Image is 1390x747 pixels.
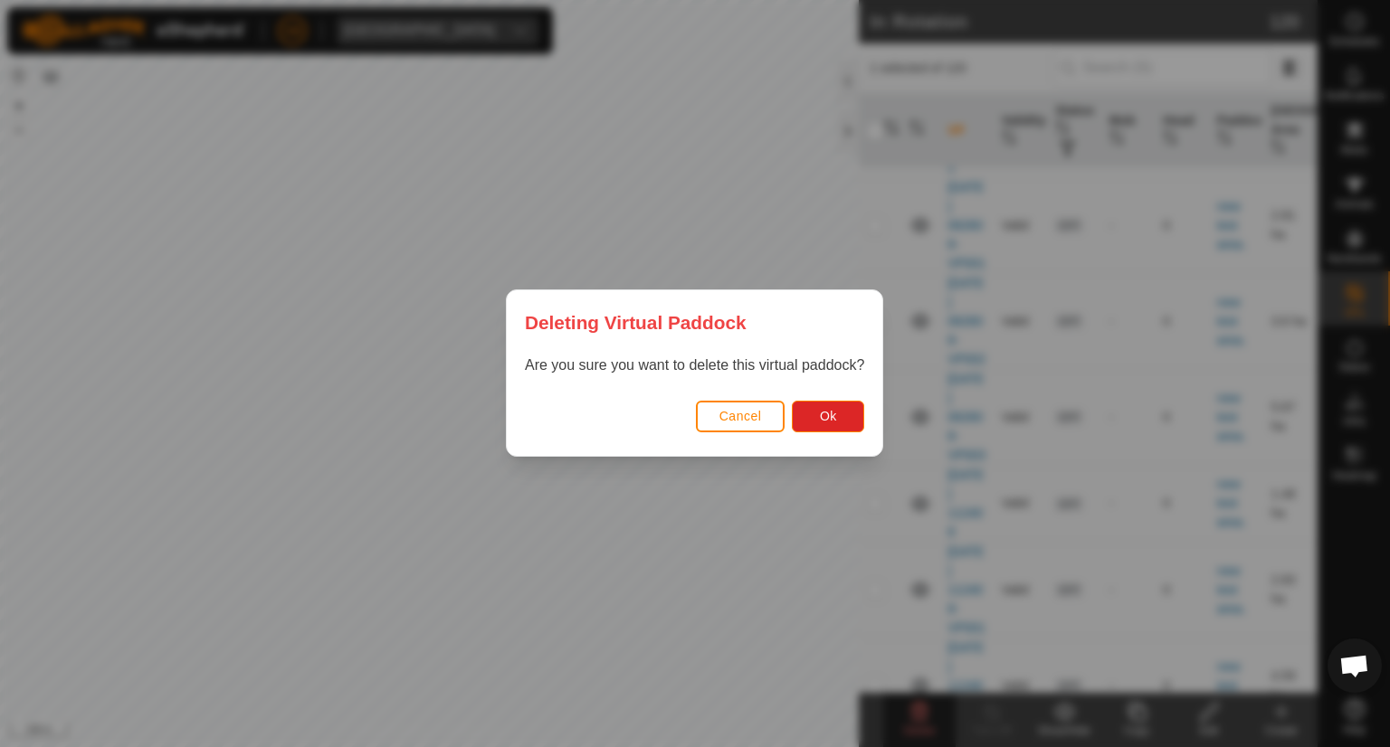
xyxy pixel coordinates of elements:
[719,410,762,424] span: Cancel
[820,410,837,424] span: Ok
[1328,638,1382,693] div: Open chat
[525,355,864,377] p: Are you sure you want to delete this virtual paddock?
[793,401,865,432] button: Ok
[696,401,785,432] button: Cancel
[525,308,747,336] span: Deleting Virtual Paddock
